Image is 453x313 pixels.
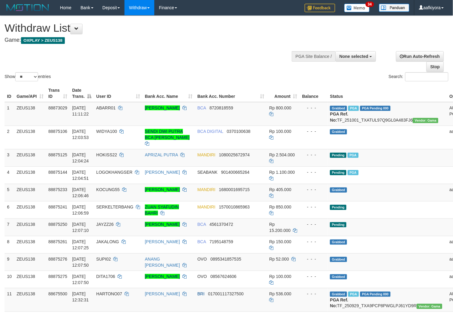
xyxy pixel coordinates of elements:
td: 2 [5,126,14,149]
span: [DATE] 12:04:51 [72,170,89,181]
span: MANDIRI [198,187,216,192]
span: 34 [366,2,374,7]
span: Pending [330,222,346,227]
span: 88875106 [48,129,67,134]
span: DITA1706 [96,274,115,279]
span: Rp 100.000 [269,274,291,279]
span: Rp 405.000 [269,187,291,192]
span: Copy 1080025672974 to clipboard [219,152,250,157]
td: ZEUS138 [14,102,46,126]
span: [DATE] 12:32:31 [72,291,89,302]
span: 88875241 [48,205,67,209]
span: Rp 15.200.000 [269,222,291,233]
div: - - - [302,187,325,193]
span: WIDYA100 [96,129,117,134]
td: 6 [5,201,14,219]
td: ZEUS138 [14,126,46,149]
button: None selected [335,51,376,62]
span: 88875276 [48,257,67,261]
a: Stop [427,62,444,72]
div: - - - [302,169,325,175]
b: PGA Ref. No: [330,112,348,123]
td: 5 [5,184,14,201]
span: Rp 1.100.000 [269,170,295,175]
input: Search: [405,72,448,81]
div: - - - [302,105,325,111]
span: 88875144 [48,170,67,175]
span: 88875275 [48,274,67,279]
span: PGA Pending [360,106,391,111]
div: - - - [302,273,325,279]
td: 8 [5,236,14,253]
span: Marked by aafsolysreylen [348,153,358,158]
span: JAKALONG [96,239,119,244]
span: Copy 1570010865963 to clipboard [219,205,250,209]
span: PGA Pending [360,292,391,297]
span: JAYZZ26 [96,222,114,227]
a: [PERSON_NAME] [145,222,180,227]
span: Copy 0895341857535 to clipboard [210,257,241,261]
span: [DATE] 12:06:59 [72,205,89,215]
span: Copy 1680001695715 to clipboard [219,187,250,192]
td: TF_250929_TXA9PCP8PWGLPJ61YD9R [328,288,447,311]
span: Rp 536.000 [269,291,291,296]
span: 88875233 [48,187,67,192]
span: Rp 2.504.000 [269,152,295,157]
span: [DATE] 12:06:46 [72,187,89,198]
span: BCA DIGITAL [198,129,223,134]
span: Grabbed [330,274,347,279]
span: 88875250 [48,222,67,227]
th: Amount: activate to sort column ascending [267,85,300,102]
th: Game/API: activate to sort column ascending [14,85,46,102]
span: Vendor URL: https://trx31.1velocity.biz [417,304,442,309]
div: - - - [302,256,325,262]
td: ZEUS138 [14,271,46,288]
span: Grabbed [330,187,347,193]
span: Copy 08567624606 to clipboard [210,274,237,279]
a: APRIZAL PUTRA [145,152,178,157]
span: OXPLAY > ZEUS138 [21,37,65,44]
span: OVO [198,257,207,261]
a: [PERSON_NAME] [145,291,180,296]
span: Marked by aafanarl [348,170,358,175]
span: Rp 850.000 [269,205,291,209]
a: [PERSON_NAME] [145,274,180,279]
img: Button%20Memo.svg [344,4,370,12]
span: [DATE] 12:04:24 [72,152,89,163]
td: 10 [5,271,14,288]
td: TF_251001_TXATUL97Q9GL0A483FJ6 [328,102,447,126]
span: SEABANK [198,170,218,175]
span: Rp 52.000 [269,257,289,261]
h4: Game: [5,37,296,43]
td: 7 [5,219,14,236]
td: 4 [5,166,14,184]
span: Marked by aaftrukkakada [348,292,359,297]
div: - - - [302,128,325,134]
td: ZEUS138 [14,149,46,166]
span: Copy 0370100638 to clipboard [227,129,251,134]
th: Bank Acc. Number: activate to sort column ascending [195,85,267,102]
span: BCA [198,239,206,244]
span: Grabbed [330,240,347,245]
span: MANDIRI [198,152,216,157]
span: Grabbed [330,106,347,111]
span: KOCUNG55 [96,187,120,192]
a: ZUAN SYAFUDIN BAHRI [145,205,179,215]
span: [DATE] 12:03:53 [72,129,89,140]
td: 3 [5,149,14,166]
div: PGA Site Balance / [292,51,335,62]
span: BRI [198,291,205,296]
span: MANDIRI [198,205,216,209]
span: Rp 800.000 [269,105,291,110]
span: Pending [330,170,346,175]
a: [PERSON_NAME] [145,187,180,192]
span: [DATE] 11:11:22 [72,105,89,116]
label: Search: [389,72,448,81]
td: ZEUS138 [14,236,46,253]
select: Showentries [15,72,38,81]
span: Copy 8720818559 to clipboard [209,105,233,110]
span: Rp 100.000 [269,129,291,134]
th: Trans ID: activate to sort column ascending [46,85,70,102]
span: [DATE] 12:07:50 [72,274,89,285]
span: HARTONO07 [96,291,122,296]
